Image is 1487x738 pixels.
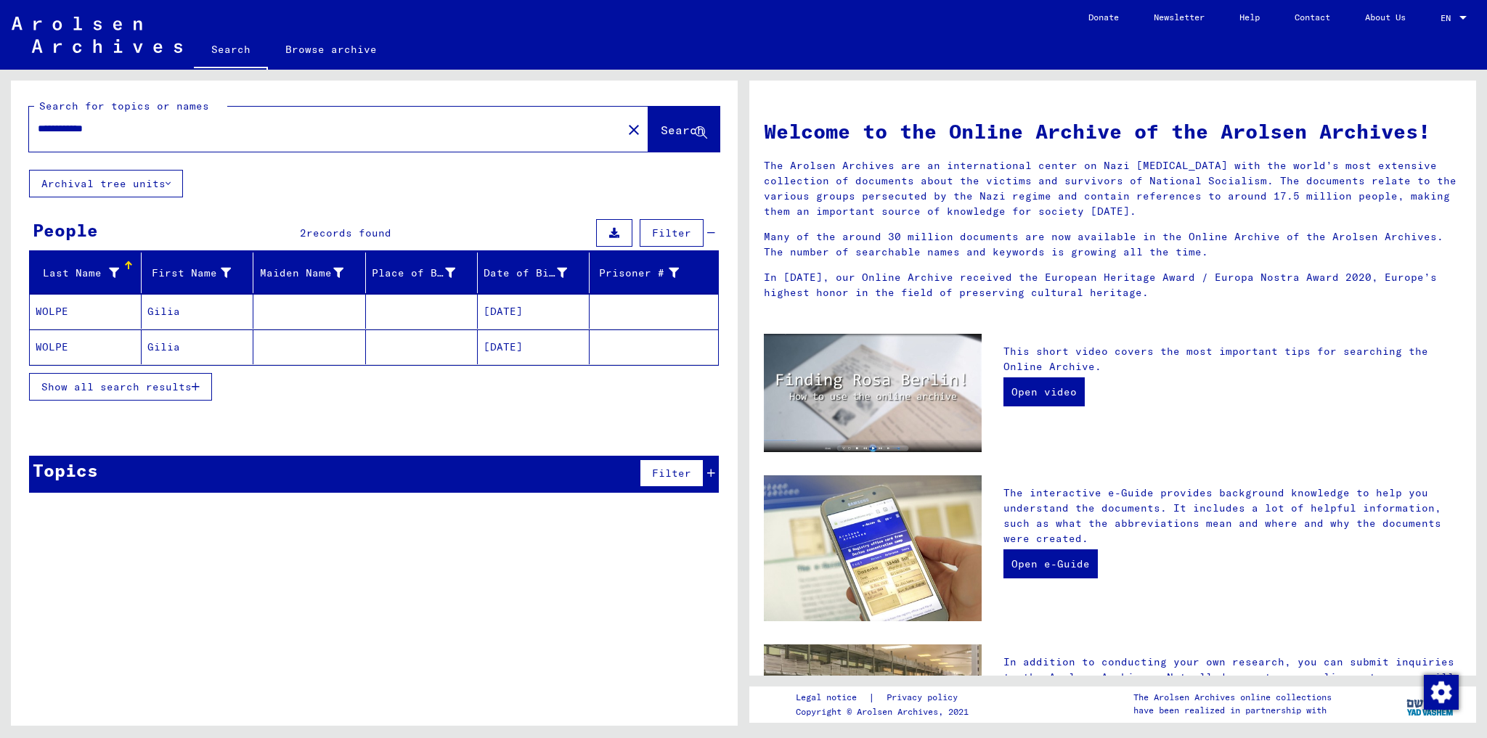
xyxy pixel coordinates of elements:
span: Show all search results [41,380,192,393]
mat-cell: WOLPE [30,294,142,329]
mat-cell: WOLPE [30,329,142,364]
div: Date of Birth [484,266,567,281]
span: EN [1441,13,1457,23]
div: Maiden Name [259,266,343,281]
p: have been realized in partnership with [1133,704,1332,717]
img: Arolsen_neg.svg [12,17,182,53]
a: Search [194,32,268,70]
img: yv_logo.png [1404,686,1458,722]
a: Legal notice [796,690,868,705]
p: The Arolsen Archives online collections [1133,691,1332,704]
span: records found [306,226,391,239]
p: In [DATE], our Online Archive received the European Heritage Award / Europa Nostra Award 2020, Eu... [764,270,1462,300]
mat-header-cell: First Name [142,253,253,293]
div: Place of Birth [372,261,477,284]
p: In addition to conducting your own research, you can submit inquiries to the Arolsen Archives. No... [1003,655,1462,716]
span: Filter [652,467,691,480]
p: The Arolsen Archives are an international center on Nazi [MEDICAL_DATA] with the world’s most ext... [764,158,1462,219]
div: Last Name [36,261,141,284]
mat-cell: Gilia [142,294,253,329]
span: Search [661,123,704,137]
p: Copyright © Arolsen Archives, 2021 [796,705,975,718]
p: Many of the around 30 million documents are now available in the Online Archive of the Arolsen Ar... [764,229,1462,260]
div: Prisoner # [595,266,679,281]
div: Place of Birth [372,266,455,281]
button: Show all search results [29,373,212,401]
mat-header-cell: Date of Birth [478,253,590,293]
button: Filter [640,459,704,487]
mat-cell: [DATE] [478,329,590,364]
span: Filter [652,226,691,239]
div: Topics [33,457,98,483]
mat-icon: close [625,121,643,139]
button: Filter [640,219,704,247]
img: eguide.jpg [764,475,982,621]
div: | [796,690,975,705]
mat-label: Search for topics or names [39,99,209,112]
mat-cell: Gilia [142,329,253,364]
mat-header-cell: Prisoner # [590,253,718,293]
div: Maiden Name [259,261,364,284]
p: This short video covers the most important tips for searching the Online Archive. [1003,344,1462,374]
mat-cell: [DATE] [478,294,590,329]
div: People [33,217,98,243]
div: Prisoner # [595,261,701,284]
mat-header-cell: Last Name [30,253,142,293]
div: First Name [147,266,231,281]
img: video.jpg [764,334,982,452]
a: Open video [1003,377,1085,406]
button: Clear [619,115,648,144]
mat-header-cell: Place of Birth [366,253,478,293]
button: Search [648,107,720,152]
span: 2 [300,226,306,239]
div: Date of Birth [484,261,589,284]
a: Open e-Guide [1003,549,1098,578]
img: Change consent [1424,675,1459,710]
mat-header-cell: Maiden Name [253,253,365,293]
p: The interactive e-Guide provides background knowledge to help you understand the documents. It in... [1003,485,1462,546]
button: Archival tree units [29,170,183,197]
a: Privacy policy [875,690,975,705]
div: Last Name [36,266,119,281]
h1: Welcome to the Online Archive of the Arolsen Archives! [764,116,1462,147]
a: Browse archive [268,32,394,67]
div: First Name [147,261,253,284]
